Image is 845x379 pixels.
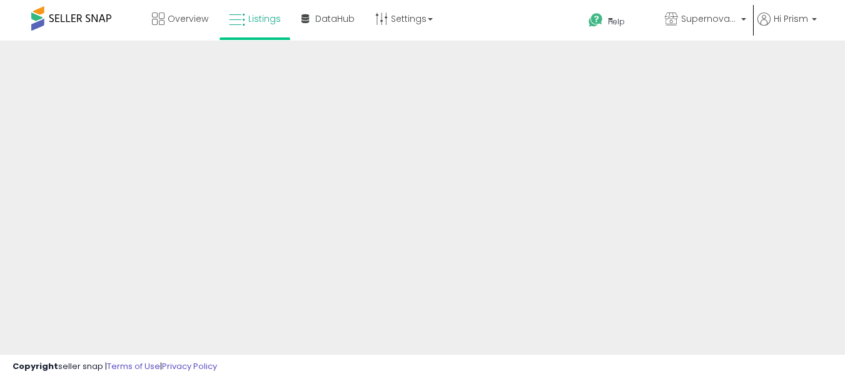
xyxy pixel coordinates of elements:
[579,3,654,41] a: Help
[757,12,817,41] a: Hi Prism
[608,16,625,27] span: Help
[774,12,808,25] span: Hi Prism
[107,360,160,372] a: Terms of Use
[13,361,217,373] div: seller snap | |
[588,12,604,28] i: Get Help
[315,12,355,25] span: DataHub
[681,12,737,25] span: Supernova Co.
[162,360,217,372] a: Privacy Policy
[13,360,58,372] strong: Copyright
[248,12,281,25] span: Listings
[168,12,208,25] span: Overview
